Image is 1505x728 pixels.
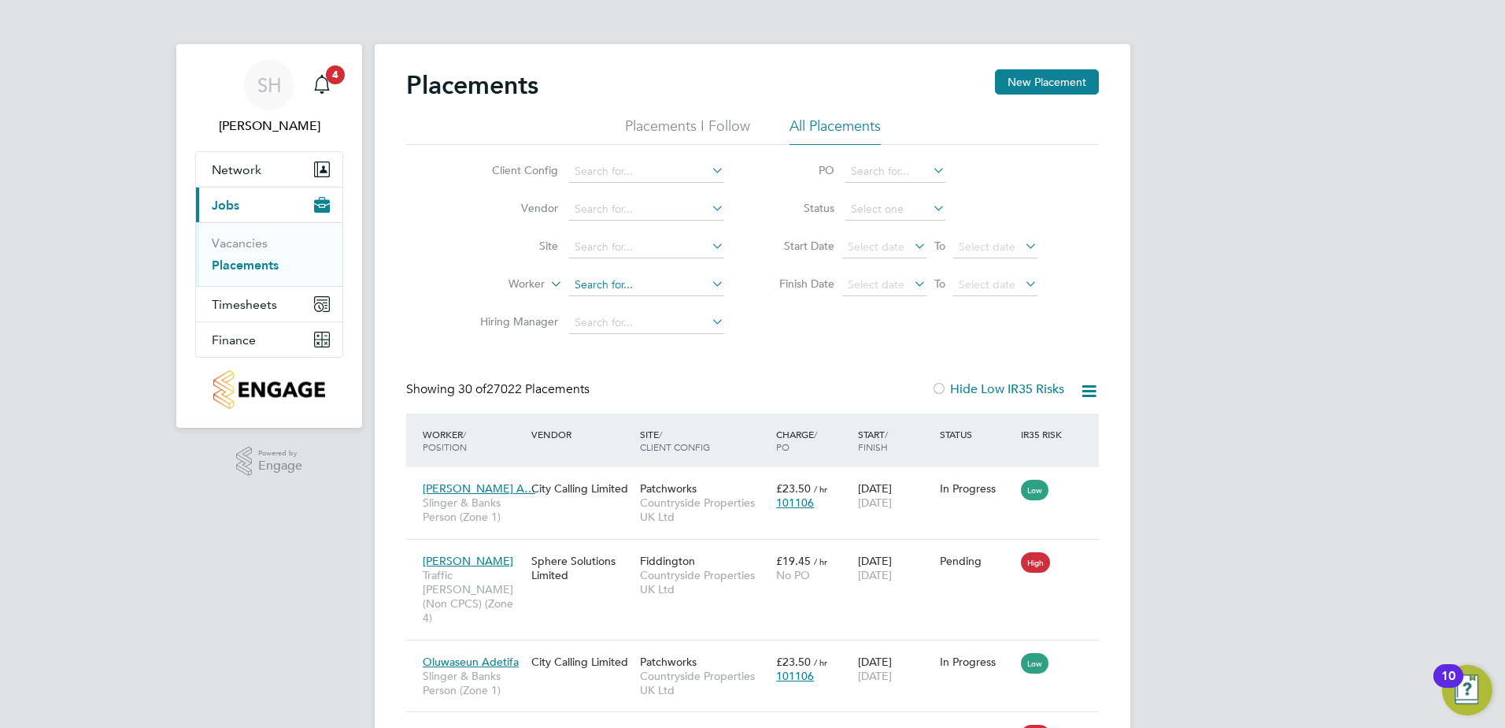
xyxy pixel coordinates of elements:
[569,274,724,296] input: Search for...
[959,277,1015,292] span: Select date
[1021,480,1048,500] span: Low
[936,420,1018,448] div: Status
[776,481,811,496] span: £23.50
[454,277,545,292] label: Worker
[848,277,904,292] span: Select date
[195,60,343,136] a: SH[PERSON_NAME]
[468,314,558,329] label: Hiring Manager
[1441,676,1455,696] div: 10
[569,199,724,221] input: Search for...
[419,646,1099,659] a: Oluwaseun AdetifaSlinger & Banks Person (Zone 1)City Calling LimitedPatchworksCountryside Propert...
[258,459,302,473] span: Engage
[423,655,519,669] span: Oluwaseun Adetifa
[236,447,303,477] a: Powered byEngage
[858,496,892,510] span: [DATE]
[858,669,892,683] span: [DATE]
[1021,552,1050,573] span: High
[468,239,558,253] label: Site
[776,655,811,669] span: £23.50
[212,198,239,213] span: Jobs
[772,420,854,461] div: Charge
[569,312,724,334] input: Search for...
[640,655,697,669] span: Patchworks
[176,44,362,428] nav: Main navigation
[930,236,950,256] span: To
[845,161,945,183] input: Search for...
[764,239,834,253] label: Start Date
[196,188,342,222] button: Jobs
[212,258,279,273] a: Placements
[423,568,523,626] span: Traffic [PERSON_NAME] (Non CPCS) (Zone 4)
[814,483,827,495] span: / hr
[640,496,768,524] span: Countryside Properties UK Ltd
[940,481,1014,496] div: In Progress
[1442,665,1492,715] button: Open Resource Center, 10 new notifications
[858,428,888,453] span: / Finish
[636,420,772,461] div: Site
[848,240,904,254] span: Select date
[258,447,302,460] span: Powered by
[419,545,1099,559] a: [PERSON_NAME]Traffic [PERSON_NAME] (Non CPCS) (Zone 4)Sphere Solutions LimitedFiddingtonCountrysi...
[854,647,936,691] div: [DATE]
[1017,420,1071,448] div: IR35 Risk
[854,420,936,461] div: Start
[527,546,636,590] div: Sphere Solutions Limited
[212,297,277,312] span: Timesheets
[306,60,338,110] a: 4
[776,496,814,510] span: 101106
[854,474,936,518] div: [DATE]
[858,568,892,582] span: [DATE]
[854,546,936,590] div: [DATE]
[625,117,750,145] li: Placements I Follow
[423,496,523,524] span: Slinger & Banks Person (Zone 1)
[468,201,558,215] label: Vendor
[569,236,724,258] input: Search for...
[257,75,282,95] span: SH
[789,117,881,145] li: All Placements
[406,381,593,398] div: Showing
[213,370,324,409] img: countryside-properties-logo-retina.png
[776,568,810,582] span: No PO
[196,287,342,321] button: Timesheets
[423,481,535,496] span: [PERSON_NAME] A…
[212,162,261,177] span: Network
[196,222,342,286] div: Jobs
[527,647,636,677] div: City Calling Limited
[212,236,268,251] a: Vacancies
[930,273,950,294] span: To
[845,199,945,221] input: Select one
[776,554,811,568] span: £19.45
[195,370,343,409] a: Go to home page
[569,161,724,183] input: Search for...
[640,568,768,596] span: Countryside Properties UK Ltd
[640,428,710,453] span: / Client Config
[764,277,834,291] label: Finish Date
[458,381,590,397] span: 27022 Placements
[423,669,523,697] span: Slinger & Banks Person (Zone 1)
[468,163,558,177] label: Client Config
[196,152,342,187] button: Network
[527,420,636,448] div: Vendor
[959,240,1015,254] span: Select date
[940,554,1014,568] div: Pending
[527,474,636,503] div: City Calling Limited
[423,428,467,453] span: / Position
[776,669,814,683] span: 101106
[764,163,834,177] label: PO
[406,69,538,101] h2: Placements
[458,381,486,397] span: 30 of
[196,322,342,357] button: Finance
[640,554,695,568] span: Fiddington
[640,669,768,697] span: Countryside Properties UK Ltd
[640,481,697,496] span: Patchworks
[212,332,256,347] span: Finance
[326,65,345,84] span: 4
[940,655,1014,669] div: In Progress
[814,555,827,567] span: / hr
[931,381,1064,397] label: Hide Low IR35 Risks
[1021,653,1048,674] span: Low
[814,656,827,668] span: / hr
[995,69,1099,95] button: New Placement
[776,428,817,453] span: / PO
[419,420,527,461] div: Worker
